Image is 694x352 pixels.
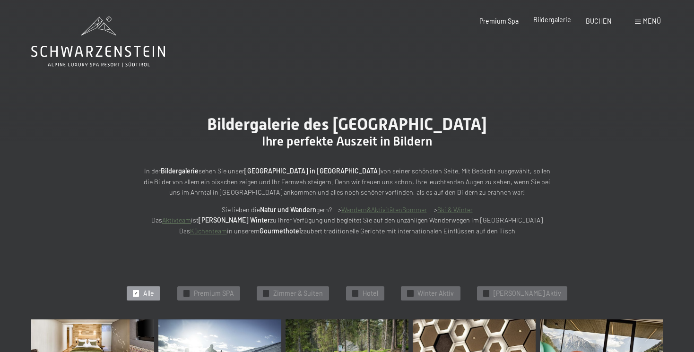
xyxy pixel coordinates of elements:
span: [PERSON_NAME] Aktiv [494,289,561,298]
strong: [PERSON_NAME] Winter [199,216,270,224]
p: In der sehen Sie unser von seiner schönsten Seite. Mit Bedacht ausgewählt, sollen die Bilder von ... [139,166,555,198]
p: Sie lieben die gern? --> ---> Das ist zu Ihrer Verfügung und begleitet Sie auf den unzähligen Wan... [139,205,555,237]
span: Hotel [363,289,378,298]
a: Bildergalerie [533,16,571,24]
a: Wandern&AktivitätenSommer [341,206,427,214]
span: Winter Aktiv [417,289,454,298]
span: Premium SPA [194,289,234,298]
strong: [GEOGRAPHIC_DATA] in [GEOGRAPHIC_DATA] [244,167,381,175]
span: Alle [143,289,154,298]
span: Ihre perfekte Auszeit in Bildern [262,134,432,148]
a: Aktivteam [162,216,191,224]
a: BUCHEN [586,17,612,25]
span: Zimmer & Suiten [273,289,323,298]
a: Küchenteam [190,227,227,235]
span: ✓ [353,291,357,296]
span: ✓ [264,291,268,296]
span: ✓ [408,291,412,296]
strong: Gourmethotel [260,227,301,235]
strong: Natur und Wandern [260,206,316,214]
a: Premium Spa [479,17,519,25]
span: ✓ [134,291,138,296]
a: Ski & Winter [437,206,473,214]
span: Bildergalerie des [GEOGRAPHIC_DATA] [207,114,487,134]
span: Menü [643,17,661,25]
strong: Bildergalerie [161,167,199,175]
span: ✓ [184,291,188,296]
span: ✓ [484,291,488,296]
